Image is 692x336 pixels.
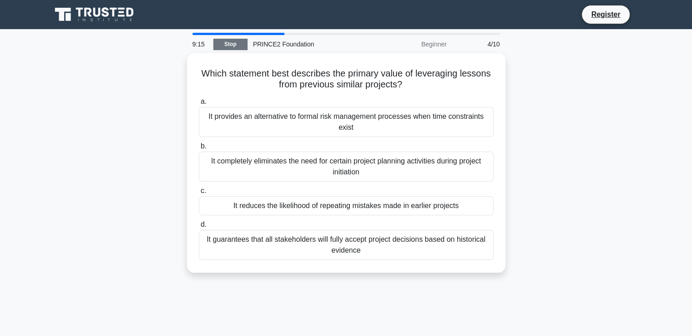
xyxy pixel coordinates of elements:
span: b. [201,142,207,150]
h5: Which statement best describes the primary value of leveraging lessons from previous similar proj... [198,68,495,91]
span: a. [201,97,207,105]
span: c. [201,187,206,194]
div: It completely eliminates the need for certain project planning activities during project initiation [199,152,494,182]
div: It reduces the likelihood of repeating mistakes made in earlier projects [199,196,494,215]
div: It provides an alternative to formal risk management processes when time constraints exist [199,107,494,137]
div: 4/10 [452,35,505,53]
div: 9:15 [187,35,213,53]
div: Beginner [373,35,452,53]
a: Register [586,9,626,20]
div: It guarantees that all stakeholders will fully accept project decisions based on historical evidence [199,230,494,260]
a: Stop [213,39,248,50]
div: PRINCE2 Foundation [248,35,373,53]
span: d. [201,220,207,228]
